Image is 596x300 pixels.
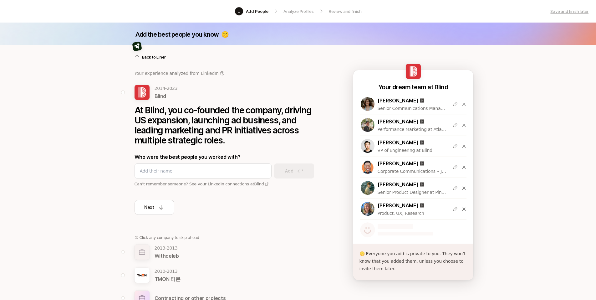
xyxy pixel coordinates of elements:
[155,275,181,283] p: TMON 티몬
[435,83,448,91] p: Blind
[329,8,362,14] p: Review and finish
[360,222,375,237] img: default-avatar.svg
[135,30,219,39] p: Add the best people you know
[378,83,433,91] p: Your dream team at
[135,200,174,215] button: Next
[378,105,448,112] p: Senior Communications Manager at Scale
[361,181,374,195] img: 1673050585438
[378,138,419,147] p: [PERSON_NAME]
[361,139,374,153] img: 1518272423636
[142,54,166,60] p: Back to Liner
[238,8,240,14] p: 1
[221,30,229,39] p: 🤫
[155,267,181,275] p: 2010 - 2013
[135,70,219,77] p: Your experience analyzed from LinkedIn
[246,8,268,14] p: Add People
[378,117,419,126] p: [PERSON_NAME]
[361,202,374,216] img: 1710175974482
[283,8,314,14] p: Analyze Profiles
[378,159,419,168] p: [PERSON_NAME]
[361,118,374,132] img: 1702415888045
[189,182,269,186] a: See your LinkedIn connections atBlind
[359,250,467,272] p: 🤫 Everyone you add is private to you. They won’t know that you added them, unless you choose to i...
[378,189,448,196] p: Senior Product Designer at Pinterest
[378,96,419,105] p: [PERSON_NAME]
[378,147,448,154] p: VP of Engineering at Blind
[135,105,322,145] p: At Blind, you co-founded the company, driving US expansion, launching ad business, and leading ma...
[140,235,199,241] p: Click any company to skip ahead
[155,85,178,92] p: 2014 - 2023
[378,180,419,189] p: [PERSON_NAME]
[132,41,142,51] img: c90d3eea_15fe_4a75_a4dd_16ec65c487f0.jpg
[361,160,374,174] img: 1637045515340
[155,92,178,100] p: Blind
[155,252,179,260] p: Withceleb
[378,201,419,209] p: [PERSON_NAME]
[135,153,322,161] p: Who were the best people you worked with?
[361,97,374,111] img: 1592402737561
[135,85,150,100] img: 955aa1b0_cd09_4fac_89fc_13c70c357747.jpg
[140,167,266,175] input: Add their name
[378,126,448,133] p: Performance Marketing at Atlassian
[378,209,448,217] p: Product, UX, Research
[155,244,179,252] p: 2013 - 2013
[550,8,588,14] a: Save and finish later
[135,245,150,260] img: empty-company-logo.svg
[406,64,421,79] img: 955aa1b0_cd09_4fac_89fc_13c70c357747.jpg
[135,268,150,283] img: e848a88c_b706_4b07_8c70_57c97d9df2ac.jpg
[135,181,322,187] p: Can’t remember someone?
[144,204,154,211] p: Next
[378,168,448,175] p: Corporate Communications • Journalist • Spokesperson • Writer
